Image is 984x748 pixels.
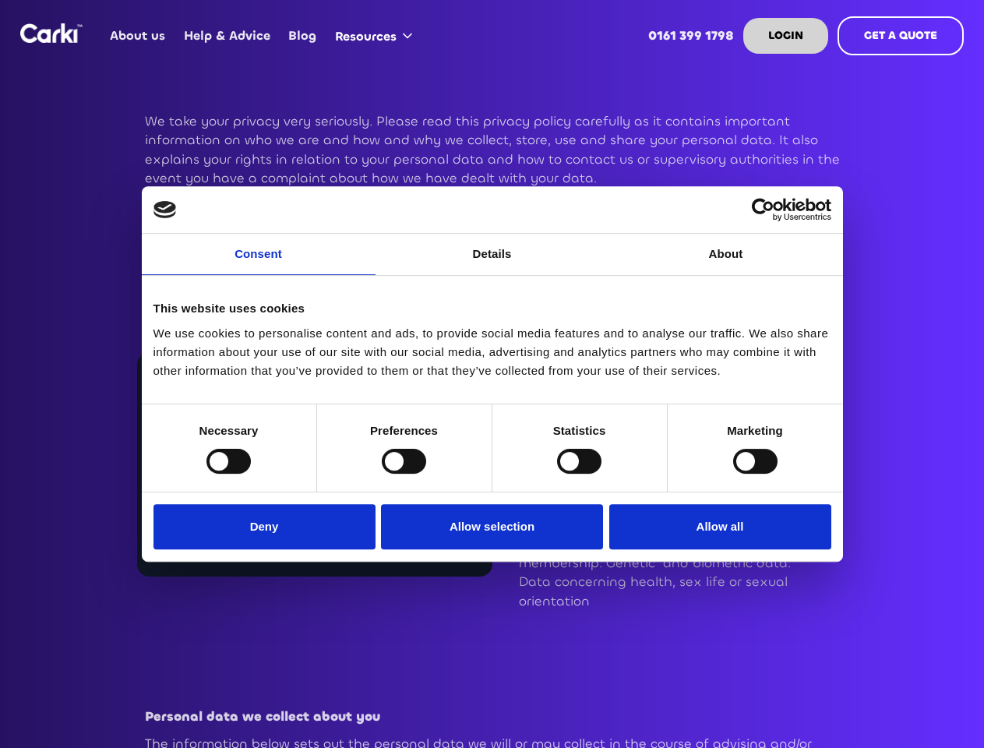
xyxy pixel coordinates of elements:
div: Resources [326,6,428,65]
a: GET A QUOTE [838,16,964,55]
button: Allow selection [381,504,603,549]
a: 0161 399 1798 [640,5,743,66]
p: ‍ [145,707,840,726]
a: home [20,23,83,43]
strong: GET A QUOTE [864,28,937,43]
strong: Statistics [553,424,606,437]
a: Details [376,234,609,275]
p: ‍ [519,619,821,637]
strong: Personal data we collect about you [145,708,380,725]
div: This website uses cookies [153,299,831,318]
a: Consent [142,234,376,275]
strong: Necessary [199,424,259,437]
strong: Marketing [727,424,783,437]
button: Deny [153,504,376,549]
div: We use cookies to personalise content and ads, to provide social media features and to analyse ou... [153,324,831,380]
a: Help & Advice [175,5,279,66]
strong: 0161 399 1798 [648,27,734,44]
img: logo [153,201,177,218]
h2: ‍ [519,653,821,681]
strong: LOGIN [768,28,803,43]
button: Allow all [609,504,831,549]
a: About us [101,5,175,66]
a: LOGIN [743,18,828,54]
a: About [609,234,843,275]
img: Logo [20,23,83,43]
strong: Preferences [370,424,438,437]
a: Usercentrics Cookiebot - opens in a new window [695,198,831,221]
a: Blog [280,5,326,66]
div: Resources [335,28,397,45]
p: We take your privacy very seriously. Please read this privacy policy carefully as it contains imp... [145,112,840,188]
